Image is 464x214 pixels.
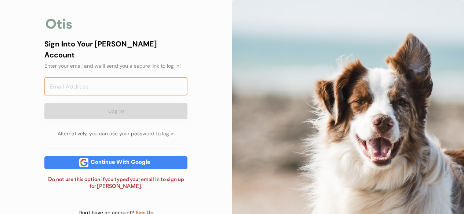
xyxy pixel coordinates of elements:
[44,176,187,191] div: Do not use this option if you typed your email in to sign up for [PERSON_NAME].
[44,38,187,60] div: Sign Into Your [PERSON_NAME] Account
[44,62,187,70] div: Enter your email and we’ll send you a secure link to log in!
[88,160,153,165] div: Continue With Google
[44,103,187,119] button: Log In
[44,127,187,141] div: Alternatively, you can use your password to log in
[44,77,187,95] input: Email Address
